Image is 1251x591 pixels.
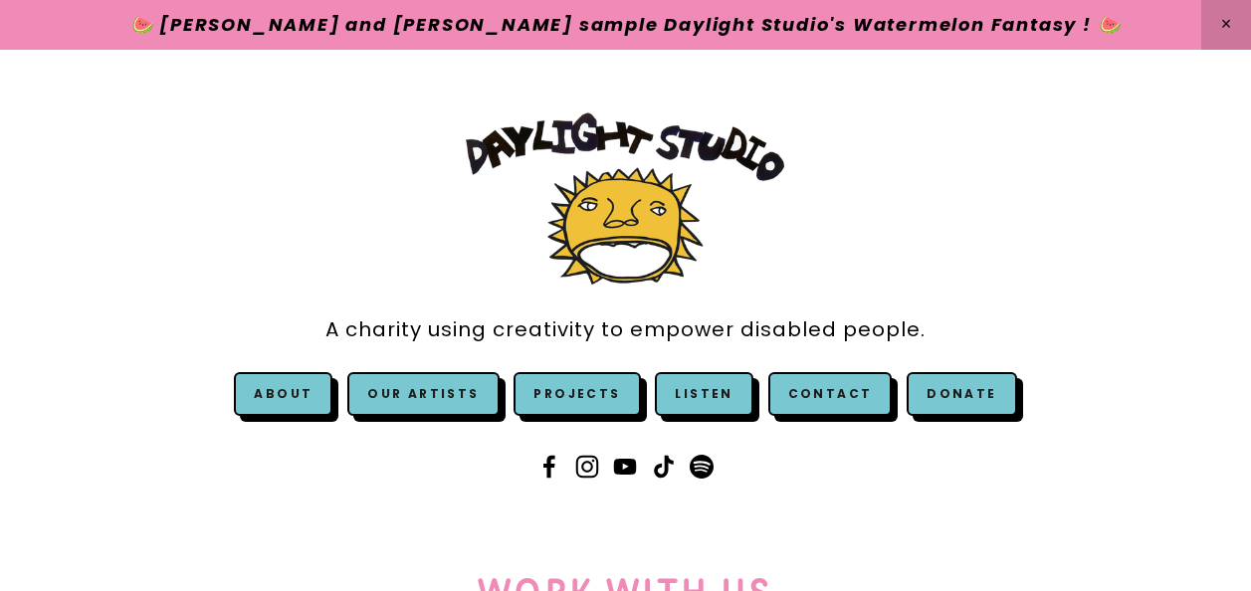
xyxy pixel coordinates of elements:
a: Our Artists [347,372,499,416]
a: About [254,385,313,402]
img: Daylight Studio [466,112,784,285]
a: Contact [768,372,893,416]
a: A charity using creativity to empower disabled people. [325,307,926,352]
a: Listen [675,385,732,402]
a: Donate [907,372,1016,416]
a: Projects [514,372,640,416]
